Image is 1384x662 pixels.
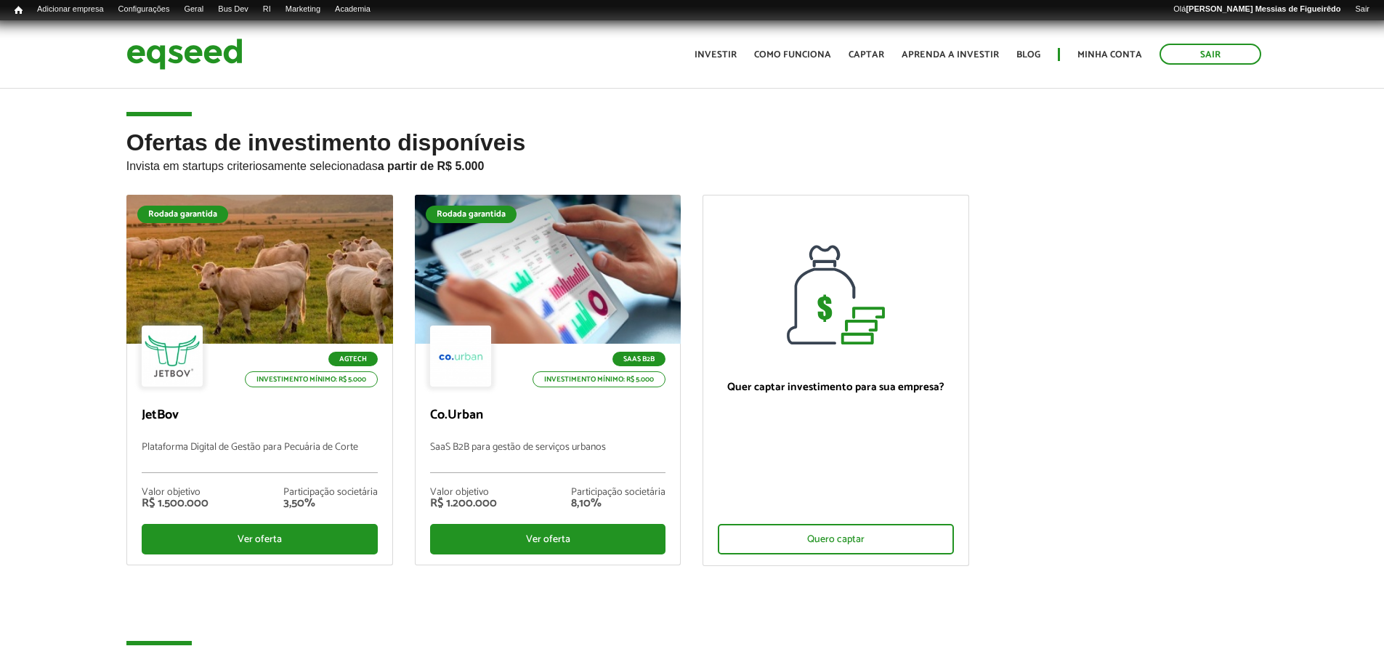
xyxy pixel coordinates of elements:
h2: Ofertas de investimento disponíveis [126,130,1258,195]
a: Adicionar empresa [30,4,111,15]
div: Rodada garantida [426,206,517,223]
div: 3,50% [283,498,378,509]
a: Investir [695,50,737,60]
div: Valor objetivo [142,488,209,498]
div: Quero captar [718,524,954,554]
a: Bus Dev [211,4,256,15]
a: Rodada garantida Agtech Investimento mínimo: R$ 5.000 JetBov Plataforma Digital de Gestão para Pe... [126,195,393,565]
a: Minha conta [1077,50,1142,60]
a: Como funciona [754,50,831,60]
div: Rodada garantida [137,206,228,223]
strong: [PERSON_NAME] Messias de Figueirêdo [1186,4,1340,13]
span: Início [15,5,23,15]
div: R$ 1.200.000 [430,498,497,509]
a: Academia [328,4,378,15]
p: Agtech [328,352,378,366]
div: 8,10% [571,498,665,509]
a: Marketing [278,4,328,15]
img: EqSeed [126,35,243,73]
p: Investimento mínimo: R$ 5.000 [533,371,665,387]
p: JetBov [142,408,378,424]
a: Sair [1160,44,1261,65]
div: Ver oferta [142,524,378,554]
p: Plataforma Digital de Gestão para Pecuária de Corte [142,442,378,473]
a: Sair [1348,4,1377,15]
a: Aprenda a investir [902,50,999,60]
a: Blog [1016,50,1040,60]
p: Invista em startups criteriosamente selecionadas [126,156,1258,173]
strong: a partir de R$ 5.000 [378,160,485,172]
div: R$ 1.500.000 [142,498,209,509]
p: Co.Urban [430,408,666,424]
div: Participação societária [571,488,665,498]
p: SaaS B2B para gestão de serviços urbanos [430,442,666,473]
a: Configurações [111,4,177,15]
a: RI [256,4,278,15]
p: Quer captar investimento para sua empresa? [718,381,954,394]
a: Rodada garantida SaaS B2B Investimento mínimo: R$ 5.000 Co.Urban SaaS B2B para gestão de serviços... [415,195,681,565]
a: Captar [849,50,884,60]
a: Olá[PERSON_NAME] Messias de Figueirêdo [1166,4,1348,15]
a: Geral [177,4,211,15]
div: Ver oferta [430,524,666,554]
div: Valor objetivo [430,488,497,498]
p: SaaS B2B [612,352,665,366]
p: Investimento mínimo: R$ 5.000 [245,371,378,387]
div: Participação societária [283,488,378,498]
a: Quer captar investimento para sua empresa? Quero captar [703,195,969,566]
a: Início [7,4,30,17]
